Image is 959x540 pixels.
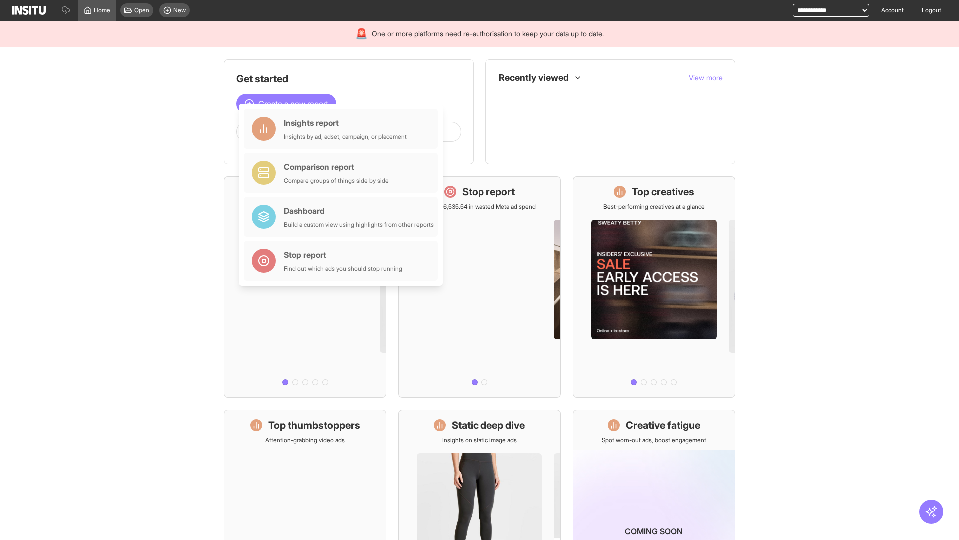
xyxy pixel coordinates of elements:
[452,418,525,432] h1: Static deep dive
[284,161,389,173] div: Comparison report
[423,203,536,211] p: Save £16,535.54 in wasted Meta ad spend
[236,94,336,114] button: Create a new report
[603,203,705,211] p: Best-performing creatives at a glance
[258,98,328,110] span: Create a new report
[284,117,407,129] div: Insights report
[573,176,735,398] a: Top creativesBest-performing creatives at a glance
[265,436,345,444] p: Attention-grabbing video ads
[284,177,389,185] div: Compare groups of things side by side
[268,418,360,432] h1: Top thumbstoppers
[284,221,434,229] div: Build a custom view using highlights from other reports
[284,265,402,273] div: Find out which ads you should stop running
[173,6,186,14] span: New
[224,176,386,398] a: What's live nowSee all active ads instantly
[284,249,402,261] div: Stop report
[134,6,149,14] span: Open
[12,6,46,15] img: Logo
[462,185,515,199] h1: Stop report
[284,205,434,217] div: Dashboard
[689,73,723,82] span: View more
[236,72,461,86] h1: Get started
[284,133,407,141] div: Insights by ad, adset, campaign, or placement
[632,185,694,199] h1: Top creatives
[442,436,517,444] p: Insights on static image ads
[355,27,368,41] div: 🚨
[689,73,723,83] button: View more
[398,176,560,398] a: Stop reportSave £16,535.54 in wasted Meta ad spend
[372,29,604,39] span: One or more platforms need re-authorisation to keep your data up to date.
[94,6,110,14] span: Home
